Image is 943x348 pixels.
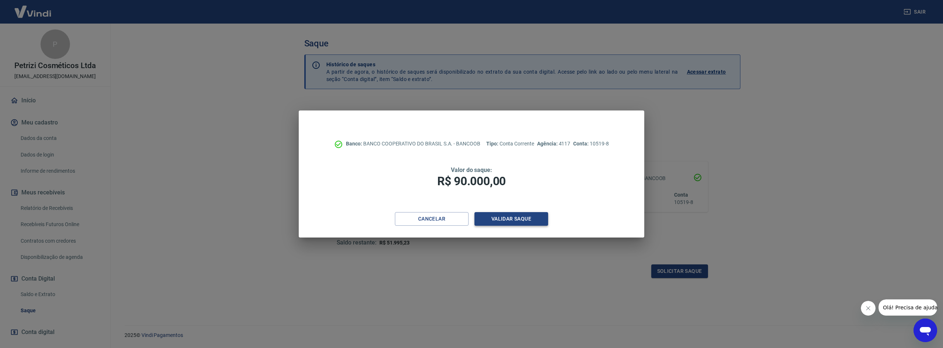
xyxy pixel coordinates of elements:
[861,301,876,316] iframe: Fechar mensagem
[346,141,363,147] span: Banco:
[395,212,469,226] button: Cancelar
[346,140,480,148] p: BANCO COOPERATIVO DO BRASIL S.A. - BANCOOB
[573,141,590,147] span: Conta:
[486,141,499,147] span: Tipo:
[537,140,570,148] p: 4117
[537,141,559,147] span: Agência:
[437,174,506,188] span: R$ 90.000,00
[474,212,548,226] button: Validar saque
[914,319,937,342] iframe: Botão para abrir a janela de mensagens
[486,140,534,148] p: Conta Corrente
[4,5,62,11] span: Olá! Precisa de ajuda?
[879,299,937,316] iframe: Mensagem da empresa
[573,140,609,148] p: 10519-8
[451,166,492,173] span: Valor do saque:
